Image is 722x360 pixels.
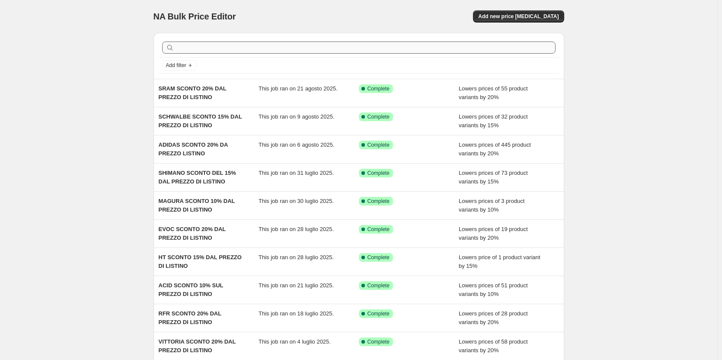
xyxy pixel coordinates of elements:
[367,141,390,148] span: Complete
[159,141,228,157] span: ADIDAS SCONTO 20% DA PREZZO LISTINO
[459,310,528,325] span: Lowers prices of 28 product variants by 20%
[159,170,236,185] span: SHIMANO SCONTO DEL 15% DAL PREZZO DI LISTINO
[459,198,524,213] span: Lowers prices of 3 product variants by 10%
[259,254,334,260] span: This job ran on 28 luglio 2025.
[459,282,528,297] span: Lowers prices of 51 product variants by 10%
[159,254,242,269] span: HT SCONTO 15% DAL PREZZO DI LISTINO
[367,338,390,345] span: Complete
[259,198,334,204] span: This job ran on 30 luglio 2025.
[259,226,334,232] span: This job ran on 28 luglio 2025.
[459,338,528,354] span: Lowers prices of 58 product variants by 20%
[459,85,528,100] span: Lowers prices of 55 product variants by 20%
[459,113,528,129] span: Lowers prices of 32 product variants by 15%
[162,60,197,71] button: Add filter
[159,338,236,354] span: VITTORIA SCONTO 20% DAL PREZZO DI LISTINO
[367,282,390,289] span: Complete
[259,338,331,345] span: This job ran on 4 luglio 2025.
[259,141,335,148] span: This job ran on 6 agosto 2025.
[367,310,390,317] span: Complete
[166,62,186,69] span: Add filter
[159,282,224,297] span: ACID SCONTO 10% SUL PREZZO DI LISTINO
[367,226,390,233] span: Complete
[367,170,390,177] span: Complete
[367,254,390,261] span: Complete
[159,310,221,325] span: RFR SCONTO 20% DAL PREZZO DI LISTINO
[459,141,531,157] span: Lowers prices of 445 product variants by 20%
[159,85,227,100] span: SRAM SCONTO 20% DAL PREZZO DI LISTINO
[367,198,390,205] span: Complete
[259,85,338,92] span: This job ran on 21 agosto 2025.
[367,113,390,120] span: Complete
[478,13,559,20] span: Add new price [MEDICAL_DATA]
[159,226,226,241] span: EVOC SCONTO 20% DAL PREZZO DI LISTINO
[259,170,334,176] span: This job ran on 31 luglio 2025.
[259,310,334,317] span: This job ran on 18 luglio 2025.
[259,282,334,289] span: This job ran on 21 luglio 2025.
[459,170,528,185] span: Lowers prices of 73 product variants by 15%
[459,254,540,269] span: Lowers price of 1 product variant by 15%
[153,12,236,21] span: NA Bulk Price Editor
[259,113,335,120] span: This job ran on 9 agosto 2025.
[367,85,390,92] span: Complete
[159,198,235,213] span: MAGURA SCONTO 10% DAL PREZZO DI LISTINO
[159,113,242,129] span: SCHWALBE SCONTO 15% DAL PREZZO DI LISTINO
[459,226,528,241] span: Lowers prices of 19 product variants by 20%
[473,10,564,22] button: Add new price [MEDICAL_DATA]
